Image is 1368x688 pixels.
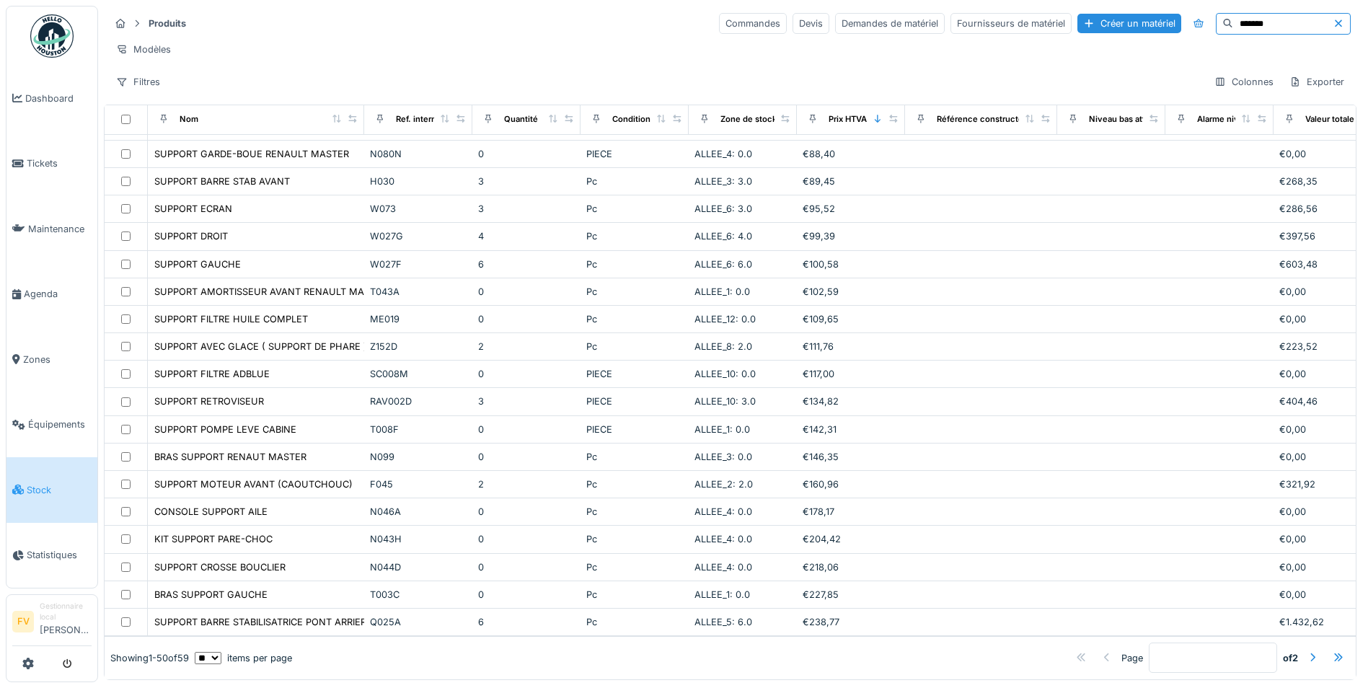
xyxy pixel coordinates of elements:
[12,611,34,632] li: FV
[6,66,97,131] a: Dashboard
[586,340,683,353] div: Pc
[370,285,467,299] div: T043A
[586,175,683,188] div: Pc
[396,113,441,125] div: Ref. interne
[694,314,756,325] span: ALLEE_12: 0.0
[478,477,575,491] div: 2
[370,202,467,216] div: W073
[154,285,387,299] div: SUPPORT AMORTISSEUR AVANT RENAULT MASTER
[478,588,575,601] div: 0
[40,601,92,623] div: Gestionnaire local
[586,312,683,326] div: Pc
[586,423,683,436] div: PIECE
[478,505,575,519] div: 0
[478,560,575,574] div: 0
[803,477,899,491] div: €160,96
[154,477,353,491] div: SUPPORT MOTEUR AVANT (CAOUTCHOUC)
[370,340,467,353] div: Z152D
[30,14,74,58] img: Badge_color-CXgf-gQk.svg
[803,532,899,546] div: €204,42
[370,423,467,436] div: T008F
[694,506,752,517] span: ALLEE_4: 0.0
[1077,14,1181,33] div: Créer un matériel
[6,131,97,197] a: Tickets
[586,285,683,299] div: Pc
[478,532,575,546] div: 0
[12,601,92,646] a: FV Gestionnaire local[PERSON_NAME]
[6,457,97,523] a: Stock
[23,353,92,366] span: Zones
[370,367,467,381] div: SC008M
[154,312,308,326] div: SUPPORT FILTRE HUILE COMPLET
[829,113,867,125] div: Prix HTVA
[586,202,683,216] div: Pc
[370,175,467,188] div: H030
[803,615,899,629] div: €238,77
[478,147,575,161] div: 0
[694,286,750,297] span: ALLEE_1: 0.0
[694,259,752,270] span: ALLEE_6: 6.0
[478,202,575,216] div: 3
[370,229,467,243] div: W027G
[803,229,899,243] div: €99,39
[370,560,467,574] div: N044D
[370,615,467,629] div: Q025A
[1305,113,1354,125] div: Valeur totale
[478,175,575,188] div: 3
[803,450,899,464] div: €146,35
[27,483,92,497] span: Stock
[370,394,467,408] div: RAV002D
[694,451,752,462] span: ALLEE_3: 0.0
[835,13,945,34] div: Demandes de matériel
[478,340,575,353] div: 2
[694,396,756,407] span: ALLEE_10: 3.0
[504,113,538,125] div: Quantité
[950,13,1072,34] div: Fournisseurs de matériel
[694,479,753,490] span: ALLEE_2: 2.0
[370,477,467,491] div: F045
[370,257,467,271] div: W027F
[154,257,241,271] div: SUPPORT GAUCHE
[612,113,681,125] div: Conditionnement
[154,450,306,464] div: BRAS SUPPORT RENAUT MASTER
[154,588,268,601] div: BRAS SUPPORT GAUCHE
[1283,71,1351,92] div: Exporter
[586,257,683,271] div: Pc
[803,588,899,601] div: €227,85
[1283,651,1298,665] strong: of 2
[478,367,575,381] div: 0
[6,327,97,392] a: Zones
[694,534,752,544] span: ALLEE_4: 0.0
[586,532,683,546] div: Pc
[6,392,97,458] a: Équipements
[803,147,899,161] div: €88,40
[110,651,189,665] div: Showing 1 - 50 of 59
[478,423,575,436] div: 0
[154,394,264,408] div: SUPPORT RETROVISEUR
[24,287,92,301] span: Agenda
[694,369,756,379] span: ALLEE_10: 0.0
[694,617,752,627] span: ALLEE_5: 6.0
[803,423,899,436] div: €142,31
[937,113,1031,125] div: Référence constructeur
[28,222,92,236] span: Maintenance
[803,560,899,574] div: €218,06
[478,615,575,629] div: 6
[803,202,899,216] div: €95,52
[370,312,467,326] div: ME019
[586,505,683,519] div: Pc
[154,175,290,188] div: SUPPORT BARRE STAB AVANT
[478,312,575,326] div: 0
[6,523,97,588] a: Statistiques
[803,285,899,299] div: €102,59
[803,394,899,408] div: €134,82
[1197,113,1269,125] div: Alarme niveau bas
[370,505,467,519] div: N046A
[694,424,750,435] span: ALLEE_1: 0.0
[803,367,899,381] div: €117,00
[478,229,575,243] div: 4
[154,532,273,546] div: KIT SUPPORT PARE-CHOC
[154,202,232,216] div: SUPPORT ECRAN
[154,229,228,243] div: SUPPORT DROIT
[803,312,899,326] div: €109,65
